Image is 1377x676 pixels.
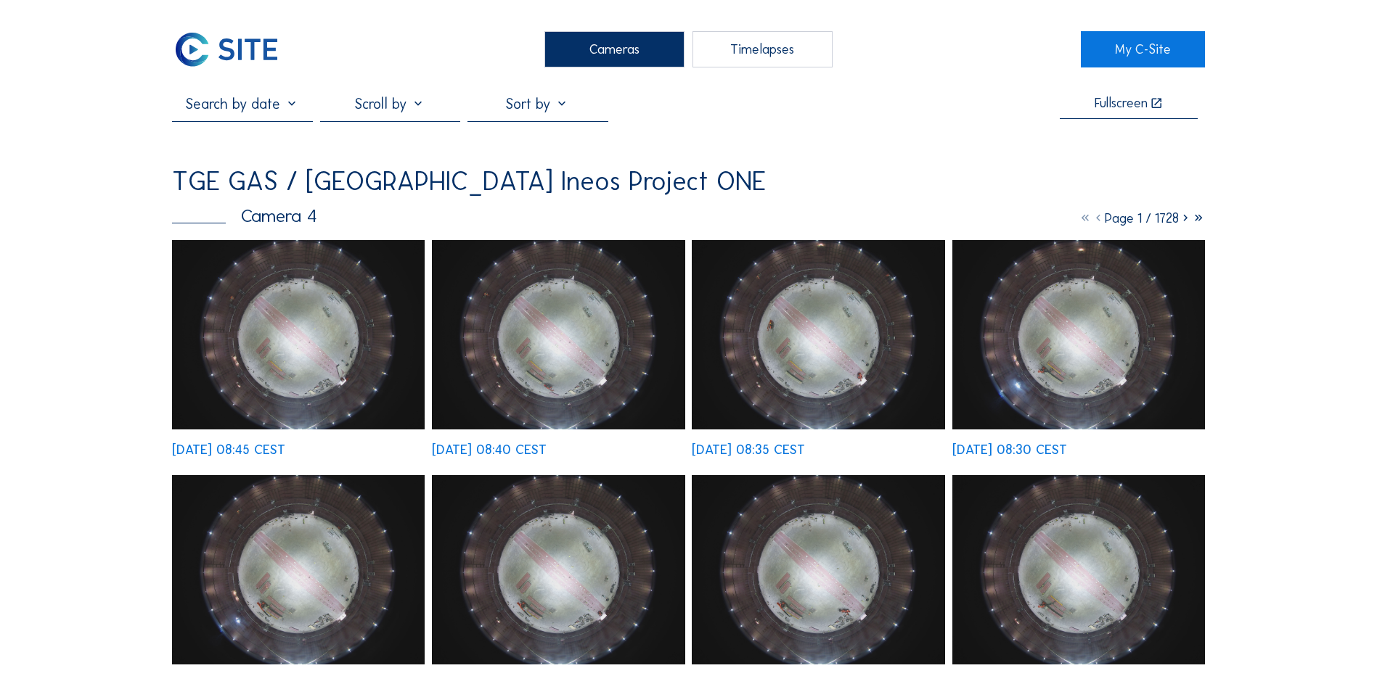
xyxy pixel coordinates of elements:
div: [DATE] 08:45 CEST [172,443,285,456]
img: image_53763072 [692,240,944,429]
span: Page 1 / 1728 [1105,210,1179,226]
div: Camera 4 [172,207,317,225]
img: C-SITE Logo [172,31,280,67]
div: TGE GAS / [GEOGRAPHIC_DATA] Ineos Project ONE [172,168,766,194]
div: Fullscreen [1095,96,1148,110]
img: image_53762530 [692,475,944,664]
img: image_53762371 [952,475,1205,664]
div: [DATE] 08:35 CEST [692,443,805,456]
div: [DATE] 08:40 CEST [432,443,547,456]
div: Cameras [544,31,685,67]
img: image_53763407 [172,240,425,429]
div: Timelapses [692,31,833,67]
input: Search by date 󰅀 [172,95,312,112]
img: image_53762684 [432,475,685,664]
a: C-SITE Logo [172,31,296,67]
img: image_53762916 [952,240,1205,429]
img: image_53762771 [172,475,425,664]
div: [DATE] 08:30 CEST [952,443,1067,456]
img: image_53763241 [432,240,685,429]
a: My C-Site [1081,31,1205,67]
